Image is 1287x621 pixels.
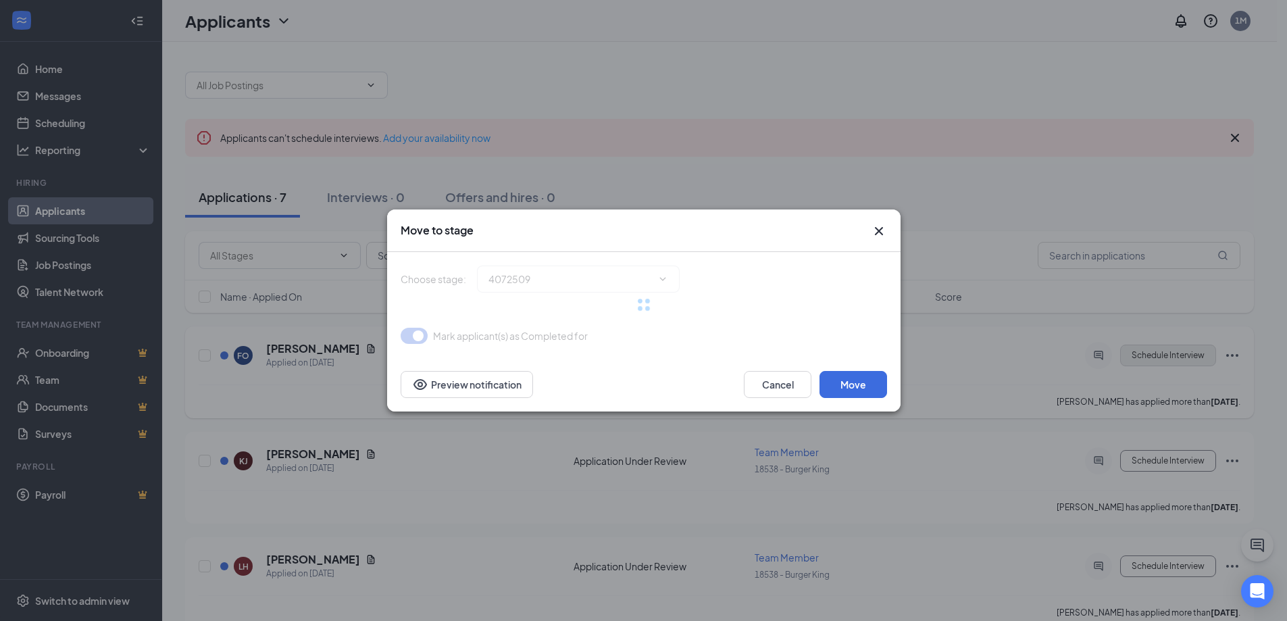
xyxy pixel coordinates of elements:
svg: Cross [871,223,887,239]
div: Open Intercom Messenger [1241,575,1273,607]
svg: Eye [412,376,428,393]
h3: Move to stage [401,223,474,238]
button: Cancel [744,371,811,398]
button: Close [871,223,887,239]
button: Move [819,371,887,398]
button: Preview notificationEye [401,371,533,398]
